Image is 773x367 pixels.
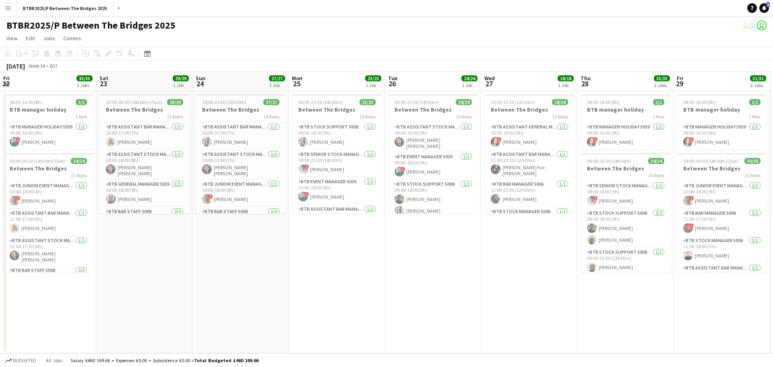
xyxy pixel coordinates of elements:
[744,158,761,164] span: 30/30
[3,181,93,209] app-card-role: BTB Junior Event Manager 50391/110:00-18:00 (8h)![PERSON_NAME]
[196,75,205,82] span: Sun
[13,358,36,363] span: Budgeted
[484,122,575,150] app-card-role: BTB Assistant General Manager 50061/110:00-18:00 (8h)![PERSON_NAME]
[581,153,671,272] div: 09:00-23:30 (14h30m)34/34Between The Bridges20 RolesBTB Senior Stock Manager 50061/109:00-18:00 (...
[456,99,472,105] span: 24/24
[654,75,670,81] span: 35/35
[581,75,591,82] span: Thu
[749,21,759,30] app-user-avatar: Amy Cane
[263,99,279,105] span: 27/27
[366,82,381,88] div: 1 Job
[581,181,671,209] app-card-role: BTB Senior Stock Manager 50061/109:00-18:00 (9h)![PERSON_NAME]
[106,99,162,105] span: 10:00-00:30 (14h30m) (Sun)
[196,106,286,113] h3: Between The Bridges
[497,137,502,142] span: !
[365,75,381,81] span: 23/23
[50,63,58,69] div: BST
[40,33,58,44] a: Jobs
[461,75,477,81] span: 24/24
[173,75,189,81] span: 29/29
[558,82,573,88] div: 1 Job
[484,106,575,113] h3: Between The Bridges
[653,114,664,120] span: 1 Role
[196,180,286,207] app-card-role: BTB Junior Event Manager 50391/110:00-18:00 (8h)![PERSON_NAME]
[60,33,85,44] a: Comms
[593,137,598,142] span: !
[388,94,478,214] app-job-card: 09:00-23:30 (14h30m)24/24Between The Bridges15 RolesBTB Assistant Stock Manager 50061/109:00-18:0...
[292,75,302,82] span: Mon
[401,167,405,172] span: !
[484,150,575,180] app-card-role: BTB Assistant Bar Manager 50061/111:00-23:30 (12h30m)[PERSON_NAME] Kar-[PERSON_NAME]
[387,79,397,88] span: 26
[654,82,670,88] div: 2 Jobs
[291,79,302,88] span: 25
[579,79,591,88] span: 28
[6,62,25,70] div: [DATE]
[677,209,767,236] app-card-role: BTB Bar Manager 50061/111:00-17:00 (6h)![PERSON_NAME]
[4,356,37,365] button: Budgeted
[484,180,575,207] app-card-role: BTB Bar Manager 50061/111:00-23:30 (12h30m)[PERSON_NAME]
[196,150,286,180] app-card-role: BTB Assistant Stock Manager 50061/110:00-17:00 (7h)[PERSON_NAME] [PERSON_NAME]
[3,122,93,150] app-card-role: BTB Manager Holiday 50391/108:00-16:00 (8h)![PERSON_NAME]
[292,122,382,150] app-card-role: BTB Stock support 50081/109:00-18:00 (9h)[PERSON_NAME]
[3,33,21,44] a: View
[552,99,568,105] span: 18/18
[173,82,188,88] div: 1 Job
[581,106,671,113] h3: BTB manager holiday
[388,122,478,152] app-card-role: BTB Assistant Stock Manager 50061/109:00-18:00 (9h)[PERSON_NAME] [PERSON_NAME]
[304,192,309,197] span: !
[99,122,190,150] app-card-role: BTB Assistant Bar Manager 50061/110:00-17:00 (7h)[PERSON_NAME]
[677,236,767,263] app-card-role: BTB Stock Manager 50061/111:00-18:00 (7h)[PERSON_NAME]
[395,99,439,105] span: 09:00-23:30 (14h30m)
[677,181,767,209] app-card-role: BTB Junior Event Manager 50391/110:00-19:00 (9h)![PERSON_NAME]
[3,75,10,82] span: Fri
[196,207,286,258] app-card-role: BTB Bar Staff 50083/3
[552,114,568,120] span: 13 Roles
[194,357,258,363] span: Total Budgeted £460 169.66
[749,99,761,105] span: 1/1
[76,99,87,105] span: 1/1
[491,99,535,105] span: 10:00-23:30 (13h30m)
[757,21,767,30] app-user-avatar: Amy Cane
[202,99,246,105] span: 10:00-23:30 (13h30m)
[16,196,21,201] span: !
[196,122,286,150] app-card-role: BTB Assistant Bar Manager 50061/110:00-17:00 (7h)[PERSON_NAME]
[484,94,575,214] app-job-card: 10:00-23:30 (13h30m)18/18Between The Bridges13 RolesBTB Assistant General Manager 50061/110:00-18...
[581,94,671,150] app-job-card: 08:00-16:00 (8h)1/1BTB manager holiday1 RoleBTB Manager Holiday 50391/108:00-16:00 (8h)![PERSON_N...
[292,94,382,214] app-job-card: 09:00-23:30 (14h30m)23/23Between The Bridges15 RolesBTB Stock support 50081/109:00-18:00 (9h)[PER...
[581,122,671,150] app-card-role: BTB Manager Holiday 50391/108:00-16:00 (8h)![PERSON_NAME]
[26,35,35,42] span: Edit
[99,75,108,82] span: Sat
[71,158,87,164] span: 34/34
[750,82,766,88] div: 2 Jobs
[75,114,87,120] span: 1 Role
[388,180,478,219] app-card-role: BTB Stock support 50082/209:00-18:00 (9h)[PERSON_NAME][PERSON_NAME]
[3,165,93,172] h3: Between The Bridges
[99,94,190,214] app-job-card: 10:00-00:30 (14h30m) (Sun)29/29Between The Bridges21 RolesBTB Assistant Bar Manager 50061/110:00-...
[3,236,93,266] app-card-role: BTB Assistant Stock Manager 50061/111:00-17:00 (6h)[PERSON_NAME] [PERSON_NAME]
[2,79,10,88] span: 22
[3,209,93,236] app-card-role: BTB Assistant Bar Manager 50061/111:00-17:00 (6h)[PERSON_NAME]
[388,106,478,113] h3: Between The Bridges
[677,94,767,150] div: 08:00-16:00 (8h)1/1BTB manager holiday1 RoleBTB Manager Holiday 50391/108:00-16:00 (8h)![PERSON_N...
[360,99,376,105] span: 23/23
[208,194,213,199] span: !
[483,79,495,88] span: 27
[167,114,183,120] span: 21 Roles
[677,153,767,272] app-job-card: 10:00-00:30 (14h30m) (Sat)30/30Between The Bridges21 RolesBTB Junior Event Manager 50391/110:00-1...
[484,75,495,82] span: Wed
[744,172,761,178] span: 21 Roles
[269,75,285,81] span: 27/27
[292,150,382,177] app-card-role: BTB Senior Stock Manager 50061/109:00-23:30 (14h30m)![PERSON_NAME]
[766,2,770,7] span: 2
[3,94,93,150] app-job-card: 08:00-16:00 (8h)1/1BTB manager holiday1 RoleBTB Manager Holiday 50391/108:00-16:00 (8h)![PERSON_N...
[196,94,286,214] app-job-card: 10:00-23:30 (13h30m)27/27Between The Bridges18 RolesBTB Assistant Bar Manager 50061/110:00-17:00 ...
[6,35,18,42] span: View
[456,114,472,120] span: 15 Roles
[269,82,285,88] div: 1 Job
